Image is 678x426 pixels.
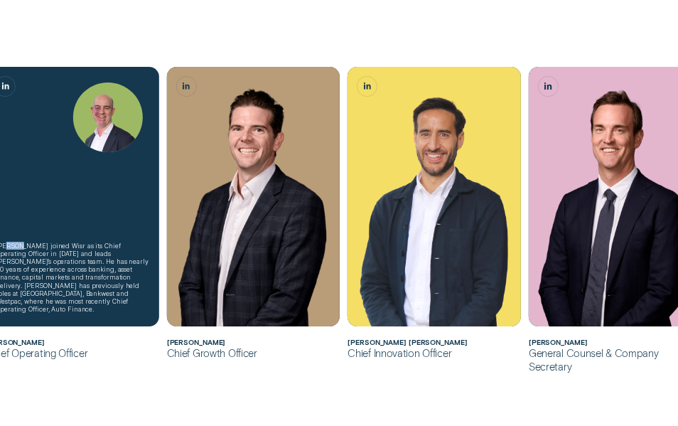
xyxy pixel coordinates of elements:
[348,346,520,359] div: Chief Innovation Officer
[167,339,340,347] h2: James Goodwin
[167,67,340,326] img: James Goodwin
[357,77,377,96] a: Álvaro Carpio Colón, Chief Innovation Officer LinkedIn button
[177,77,196,96] a: James Goodwin, Chief Growth Officer LinkedIn button
[539,77,558,96] a: David King, General Counsel & Company Secretary LinkedIn button
[348,67,520,326] img: Álvaro Carpio Colón
[167,67,340,326] div: James Goodwin, Chief Growth Officer
[348,67,520,326] div: Álvaro Carpio Colón, Chief Innovation Officer
[348,339,520,347] h2: Álvaro Carpio Colón
[167,346,340,359] div: Chief Growth Officer
[73,82,143,152] img: Sam Harding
